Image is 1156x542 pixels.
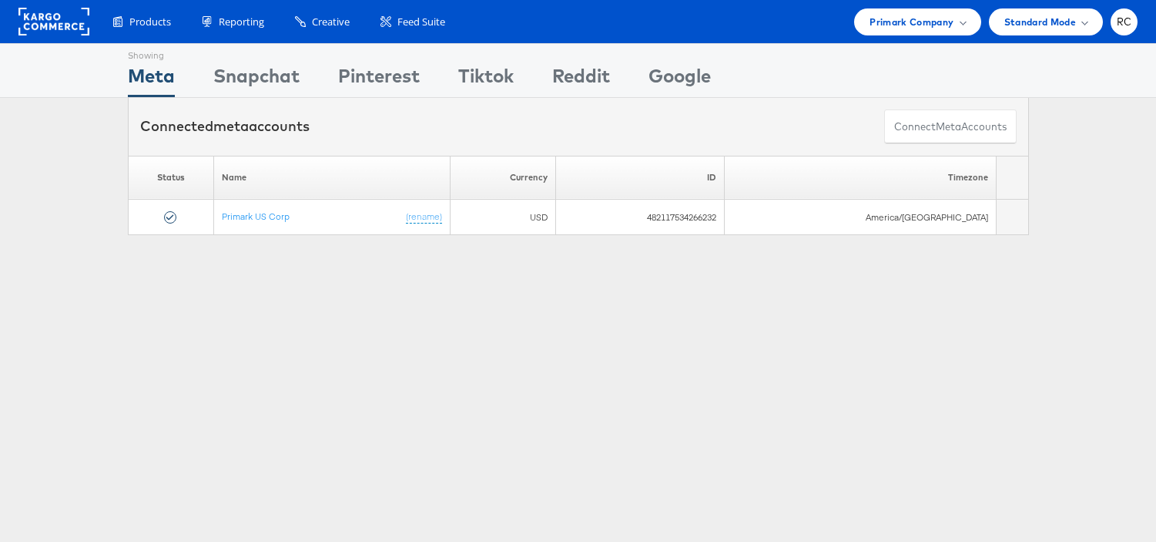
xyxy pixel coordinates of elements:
[450,200,556,235] td: USD
[222,210,290,222] a: Primark US Corp
[724,200,997,235] td: America/[GEOGRAPHIC_DATA]
[128,62,175,97] div: Meta
[450,156,556,200] th: Currency
[312,15,350,29] span: Creative
[214,156,450,200] th: Name
[338,62,420,97] div: Pinterest
[1117,17,1132,27] span: RC
[556,156,724,200] th: ID
[870,14,953,30] span: Primark Company
[458,62,514,97] div: Tiktok
[556,200,724,235] td: 482117534266232
[213,117,249,135] span: meta
[724,156,997,200] th: Timezone
[936,120,961,134] span: meta
[1004,14,1076,30] span: Standard Mode
[213,62,300,97] div: Snapchat
[406,210,442,224] a: (rename)
[397,15,445,29] span: Feed Suite
[140,116,310,136] div: Connected accounts
[884,109,1017,144] button: ConnectmetaAccounts
[129,15,171,29] span: Products
[648,62,711,97] div: Google
[128,44,175,62] div: Showing
[219,15,264,29] span: Reporting
[128,156,214,200] th: Status
[552,62,610,97] div: Reddit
